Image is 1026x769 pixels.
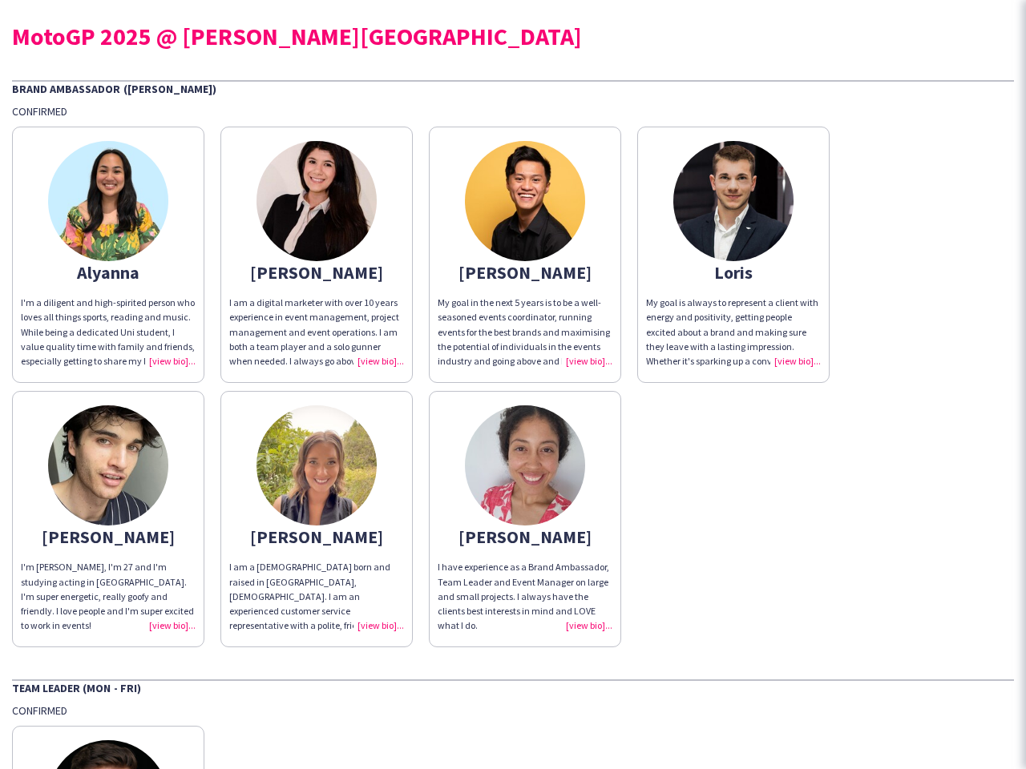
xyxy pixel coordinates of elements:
div: MotoGP 2025 @ [PERSON_NAME][GEOGRAPHIC_DATA] [12,24,1014,48]
img: thumb-6600dda6a58b6.jpg [673,141,794,261]
div: [PERSON_NAME] [21,529,196,544]
div: Confirmed [12,104,1014,119]
div: Confirmed [12,703,1014,718]
img: thumb-62e9e87426306.jpeg [256,141,377,261]
div: I am a digital marketer with over 10 years experience in event management, project management and... [229,296,404,368]
img: thumb-62eb41afc025d.jpg [465,141,585,261]
div: [PERSON_NAME] [229,529,404,544]
div: Loris [646,265,821,280]
div: Team Leader (Mon - Fri) [12,679,1014,695]
span: My goal in the next 5 years is to be a well-seasoned events coordinator, running events for the b... [438,296,612,381]
div: I have experience as a Brand Ambassador, Team Leader and Event Manager on large and small project... [438,560,612,633]
div: Alyanna [21,265,196,280]
img: thumb-64100373c9d56.jpeg [48,405,168,525]
img: thumb-660cbe850bd74.jpg [465,405,585,525]
img: thumb-65c0bc1d2998a.jpg [48,141,168,261]
div: I'm a diligent and high-spirited person who loves all things sports, reading and music. While bei... [21,296,196,368]
div: I am a [DEMOGRAPHIC_DATA] born and raised in [GEOGRAPHIC_DATA], [DEMOGRAPHIC_DATA]. I am an exper... [229,560,404,633]
span: I'm [PERSON_NAME], I'm 27 and I'm studying acting in [GEOGRAPHIC_DATA]. I'm super energetic, real... [21,561,194,631]
div: [PERSON_NAME] [438,529,612,544]
div: [PERSON_NAME] [438,265,612,280]
div: Brand Ambassador ([PERSON_NAME]) [12,80,1014,96]
div: [PERSON_NAME] [229,265,404,280]
div: My goal is always to represent a client with energy and positivity, getting people excited about ... [646,296,821,368]
img: thumb-65540c925499e.jpeg [256,405,377,525]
